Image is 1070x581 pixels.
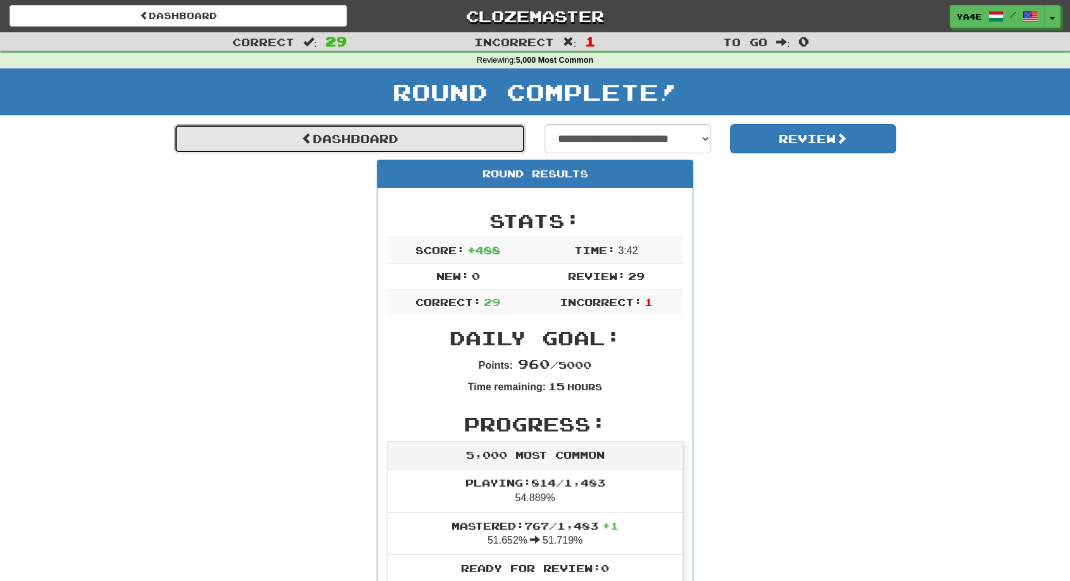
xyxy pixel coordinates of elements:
span: Correct [232,35,294,48]
span: Score: [415,244,465,256]
span: New: [436,270,469,282]
a: Dashboard [174,124,526,153]
span: 29 [325,34,347,49]
span: 1 [585,34,596,49]
strong: Time remaining: [468,381,546,392]
span: Incorrect: [559,296,641,308]
span: 29 [484,296,500,308]
h2: Progress: [387,414,683,435]
li: 51.652% 51.719% [387,512,683,556]
span: / [1010,10,1016,19]
span: Review: [567,270,625,282]
h2: Daily Goal: [387,328,683,348]
li: 54.889% [387,469,683,513]
span: : [776,37,790,48]
span: : [303,37,317,48]
a: Clozemaster [366,5,703,27]
span: 1 [645,296,653,308]
a: Ya4e / [950,5,1045,28]
span: Ready for Review: 0 [461,562,609,574]
span: Playing: 814 / 1,483 [465,476,605,488]
span: Correct: [415,296,481,308]
a: Dashboard [9,5,347,27]
span: Ya4e [957,11,982,22]
span: 960 [518,356,550,371]
button: Review [730,124,897,153]
span: / 5000 [518,359,591,371]
span: Incorrect [474,35,554,48]
span: + 488 [467,244,500,256]
span: 29 [628,270,645,282]
strong: Points: [479,360,513,371]
div: 5,000 Most Common [387,442,683,469]
strong: 5,000 Most Common [516,56,593,65]
h1: Round Complete! [4,79,1066,105]
span: : [563,37,577,48]
span: To go [723,35,767,48]
small: Hours [567,381,602,392]
span: + 1 [602,520,619,532]
span: Mastered: 767 / 1,483 [451,520,619,532]
span: 0 [472,270,480,282]
h2: Stats: [387,210,683,231]
span: 3 : 42 [618,245,638,256]
span: Time: [574,244,615,256]
span: 15 [548,380,565,392]
div: Round Results [377,160,693,188]
span: 0 [798,34,809,49]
